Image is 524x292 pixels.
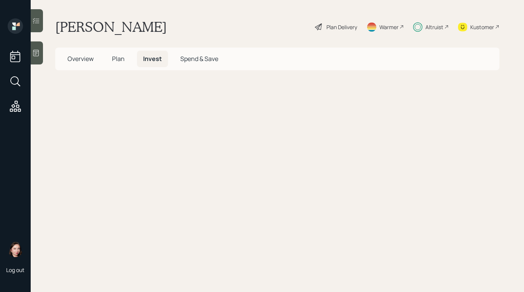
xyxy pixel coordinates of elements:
div: Warmer [379,23,399,31]
div: Log out [6,266,25,274]
div: Altruist [425,23,443,31]
h1: [PERSON_NAME] [55,18,167,35]
span: Spend & Save [180,54,218,63]
span: Plan [112,54,125,63]
div: Plan Delivery [326,23,357,31]
span: Overview [68,54,94,63]
div: Kustomer [470,23,494,31]
img: aleksandra-headshot.png [8,242,23,257]
span: Invest [143,54,162,63]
